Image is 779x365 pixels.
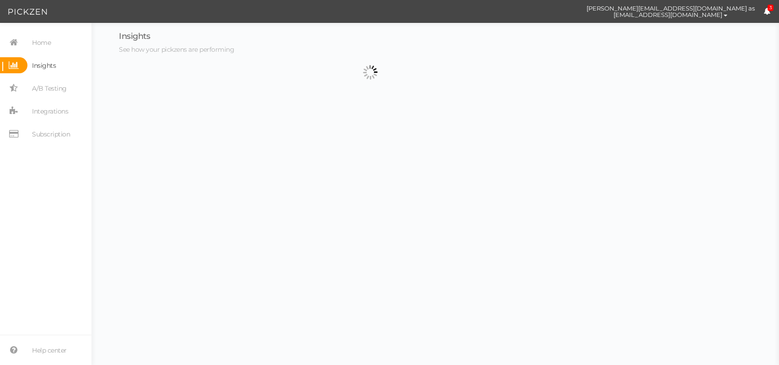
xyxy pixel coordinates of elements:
[32,343,67,358] span: Help center
[32,104,68,119] span: Integrations
[768,5,774,11] span: 3
[32,35,51,50] span: Home
[562,4,578,20] img: cd8312e7a6b0c0157f3589280924bf3e
[578,0,763,22] button: [PERSON_NAME][EMAIL_ADDRESS][DOMAIN_NAME] as [EMAIL_ADDRESS][DOMAIN_NAME]
[614,11,722,18] span: [EMAIL_ADDRESS][DOMAIN_NAME]
[32,58,56,73] span: Insights
[363,65,378,80] img: spinnerbig.gif
[8,6,47,17] img: Pickzen logo
[119,45,234,54] span: See how your pickzens are performing
[32,81,67,96] span: A/B Testing
[587,5,755,11] span: [PERSON_NAME][EMAIL_ADDRESS][DOMAIN_NAME] as
[119,31,150,41] span: Insights
[32,127,70,142] span: Subscription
